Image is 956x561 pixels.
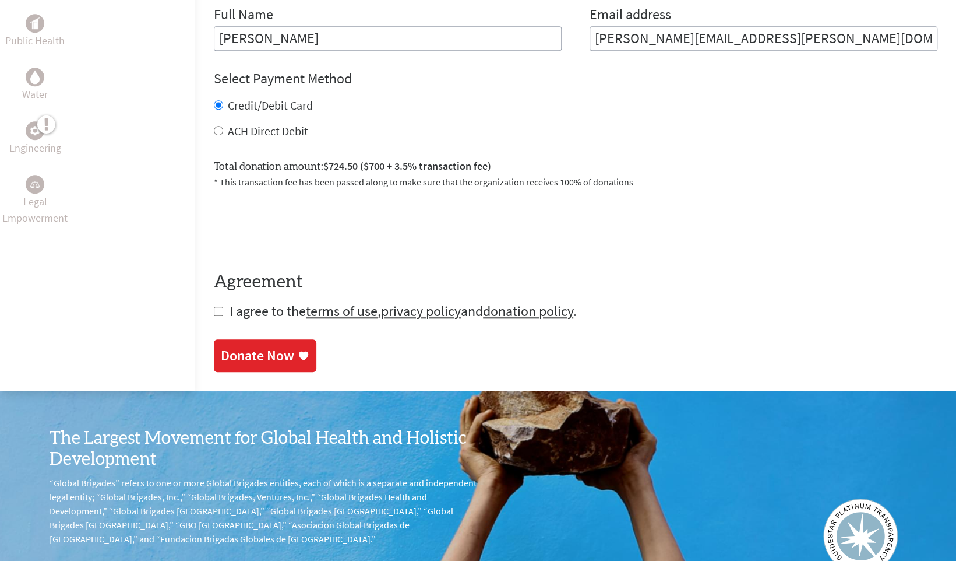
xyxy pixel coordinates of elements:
iframe: reCAPTCHA [214,203,391,248]
label: Total donation amount: [214,158,491,175]
img: Water [30,71,40,84]
a: WaterWater [22,68,48,103]
a: EngineeringEngineering [9,121,61,156]
img: Public Health [30,17,40,29]
p: Legal Empowerment [2,194,68,226]
h3: The Largest Movement for Global Health and Holistic Development [50,428,478,470]
img: Legal Empowerment [30,181,40,188]
p: Engineering [9,140,61,156]
span: $724.50 ($700 + 3.5% transaction fee) [323,159,491,173]
label: Email address [590,5,671,26]
p: “Global Brigades” refers to one or more Global Brigades entities, each of which is a separate and... [50,476,478,546]
a: donation policy [483,302,573,320]
label: Full Name [214,5,273,26]
label: ACH Direct Debit [228,124,308,138]
input: Enter Full Name [214,26,562,51]
h4: Select Payment Method [214,69,937,88]
div: Legal Empowerment [26,175,44,194]
input: Your Email [590,26,937,51]
h4: Agreement [214,272,937,293]
label: Credit/Debit Card [228,98,313,113]
a: Public HealthPublic Health [5,14,65,49]
p: Water [22,86,48,103]
a: terms of use [306,302,378,320]
p: * This transaction fee has been passed along to make sure that the organization receives 100% of ... [214,175,937,189]
div: Water [26,68,44,86]
a: Donate Now [214,339,316,372]
div: Donate Now [221,346,294,365]
div: Engineering [26,121,44,140]
span: I agree to the , and . [230,302,577,320]
div: Public Health [26,14,44,33]
img: Engineering [30,126,40,135]
p: Public Health [5,33,65,49]
a: Legal EmpowermentLegal Empowerment [2,175,68,226]
a: privacy policy [381,302,461,320]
